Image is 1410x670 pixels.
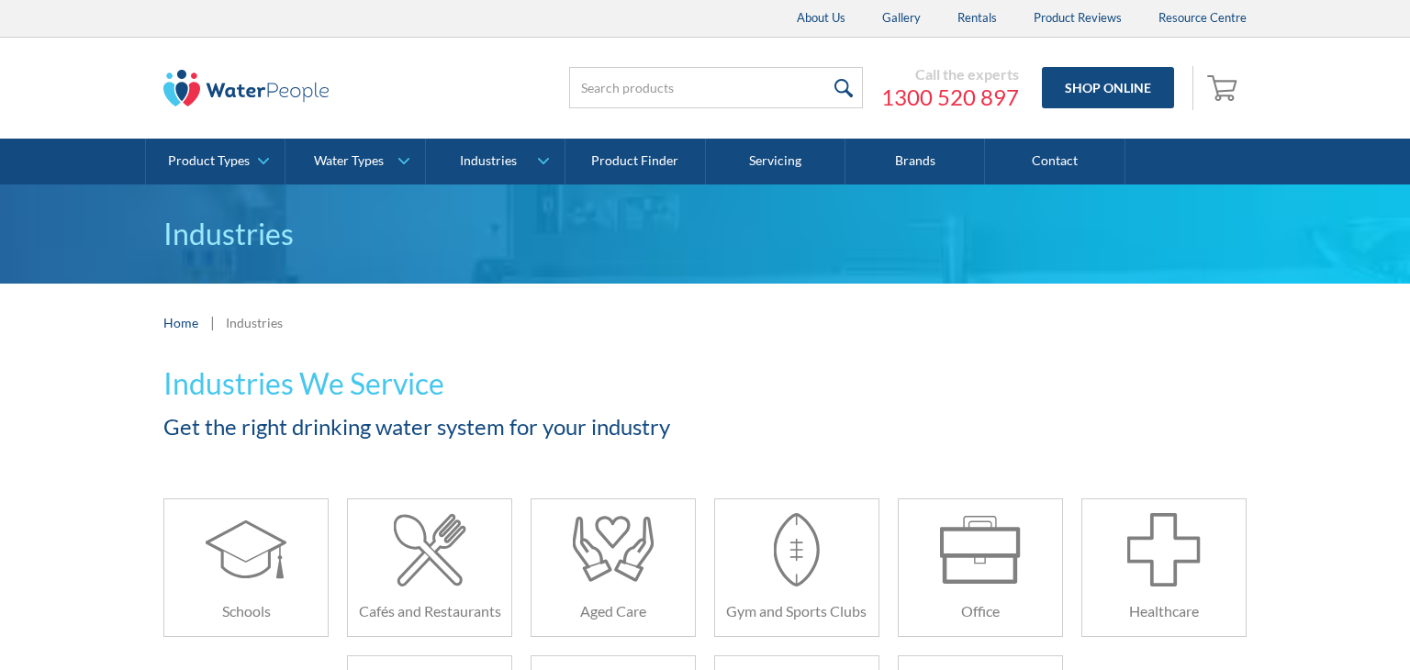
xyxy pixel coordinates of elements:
a: 1300 520 897 [881,84,1019,111]
a: Shop Online [1042,67,1174,108]
img: The Water People [163,70,329,106]
a: Servicing [706,139,845,184]
h6: Office [899,600,1062,622]
img: shopping cart [1207,73,1242,102]
div: Industries [226,313,283,332]
a: Cafés and Restaurants [347,498,512,637]
a: Office [898,498,1063,637]
a: Product Types [146,139,285,184]
h6: Cafés and Restaurants [348,600,511,622]
h1: Industries We Service [163,362,879,406]
h6: Aged Care [532,600,695,622]
h2: Get the right drinking water system for your industry [163,410,879,443]
a: Schools [163,498,329,637]
h6: Healthcare [1082,600,1246,622]
a: Gym and Sports Clubs [714,498,879,637]
div: Water Types [314,153,384,169]
div: Call the experts [881,65,1019,84]
a: Water Types [285,139,424,184]
a: Contact [985,139,1125,184]
div: Product Types [168,153,250,169]
p: Industries [163,212,1247,256]
div: | [207,311,217,333]
a: Open empty cart [1203,66,1247,110]
a: Healthcare [1081,498,1247,637]
a: Home [163,313,198,332]
div: Industries [460,153,517,169]
a: Industries [426,139,565,184]
h6: Gym and Sports Clubs [715,600,878,622]
a: Aged Care [531,498,696,637]
input: Search products [569,67,863,108]
a: Product Finder [565,139,705,184]
a: Brands [845,139,985,184]
h6: Schools [164,600,328,622]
